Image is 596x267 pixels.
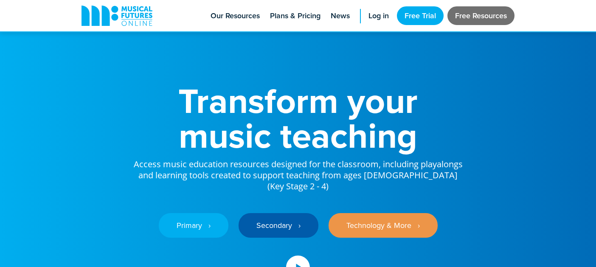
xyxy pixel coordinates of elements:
[211,10,260,22] span: Our Resources
[132,153,464,192] p: Access music education resources designed for the classroom, including playalongs and learning to...
[270,10,320,22] span: Plans & Pricing
[397,6,444,25] a: Free Trial
[331,10,350,22] span: News
[368,10,389,22] span: Log in
[159,213,228,238] a: Primary ‎‏‏‎ ‎ ›
[447,6,514,25] a: Free Resources
[239,213,318,238] a: Secondary ‎‏‏‎ ‎ ›
[329,213,438,238] a: Technology & More ‎‏‏‎ ‎ ›
[132,83,464,153] h1: Transform your music teaching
